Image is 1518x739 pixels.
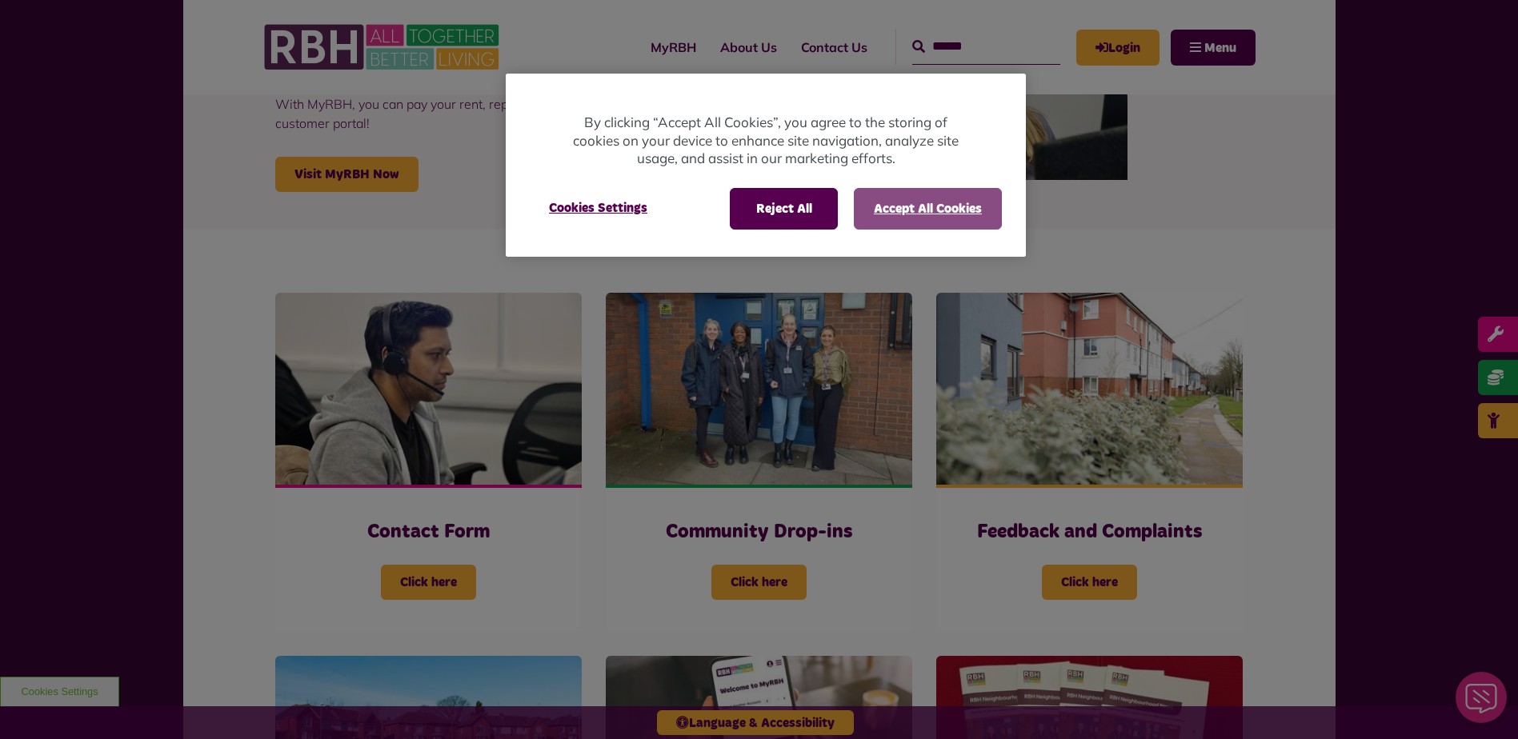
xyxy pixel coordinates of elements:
button: Accept All Cookies [854,188,1002,230]
div: Close Web Assistant [10,5,61,56]
button: Reject All [730,188,838,230]
div: Cookie banner [506,74,1026,257]
div: Privacy [506,74,1026,257]
p: By clicking “Accept All Cookies”, you agree to the storing of cookies on your device to enhance s... [570,114,962,168]
button: Cookies Settings [530,188,667,228]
